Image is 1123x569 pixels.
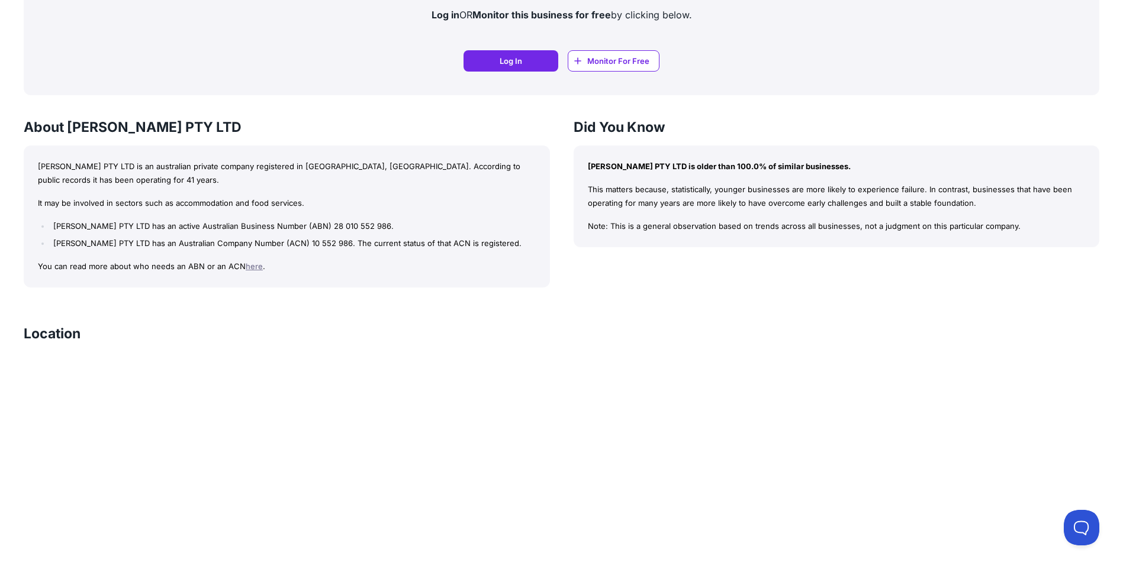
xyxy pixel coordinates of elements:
span: Monitor For Free [587,55,649,67]
h3: About [PERSON_NAME] PTY LTD [24,119,550,136]
strong: Log in [432,9,459,21]
span: Log In [500,55,522,67]
p: [PERSON_NAME] PTY LTD is an australian private company registered in [GEOGRAPHIC_DATA], [GEOGRAPH... [38,160,536,187]
strong: Monitor this business for free [472,9,611,21]
iframe: Toggle Customer Support [1064,510,1099,545]
a: here [246,261,263,271]
a: Monitor For Free [568,50,659,72]
p: Note: This is a general observation based on trends across all businesses, not a judgment on this... [588,219,1086,233]
p: OR by clicking below. [33,8,1090,22]
h3: Location [24,325,81,342]
li: [PERSON_NAME] PTY LTD has an Australian Company Number (ACN) 10 552 986. The current status of th... [50,237,535,250]
li: [PERSON_NAME] PTY LTD has an active Australian Business Number (ABN) 28 010 552 986. [50,219,535,233]
p: This matters because, statistically, younger businesses are more likely to experience failure. In... [588,183,1086,210]
p: [PERSON_NAME] PTY LTD is older than 100.0% of similar businesses. [588,160,1086,173]
a: Log In [464,50,558,72]
h3: Did You Know [574,119,1100,136]
p: You can read more about who needs an ABN or an ACN . [38,260,536,273]
p: It may be involved in sectors such as accommodation and food services. [38,196,536,210]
